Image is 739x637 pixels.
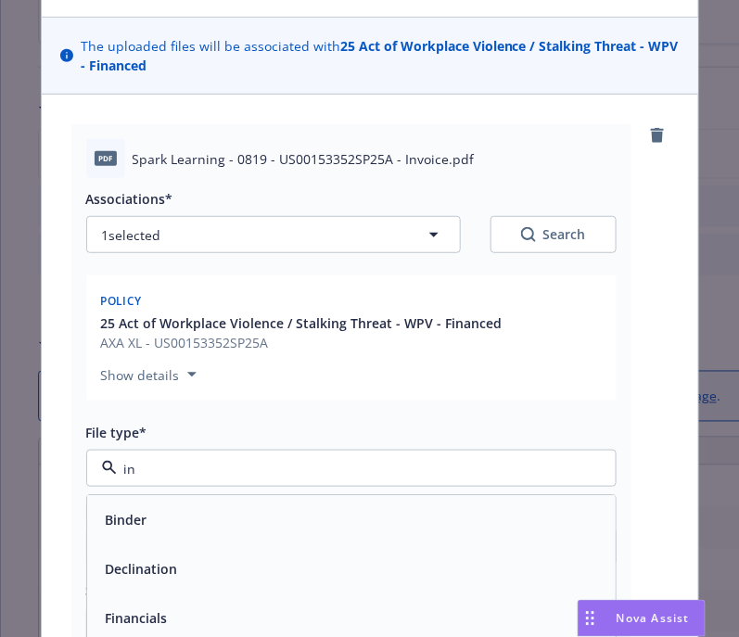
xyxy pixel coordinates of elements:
[491,216,617,253] button: SearchSearch
[579,601,602,636] div: Drag to move
[95,151,117,165] span: pdf
[133,149,475,169] span: Spark Learning - 0819 - US00153352SP25A - Invoice.pdf
[521,225,586,244] div: Search
[86,216,461,253] button: 1selected
[521,227,536,242] svg: Search
[578,600,706,637] button: Nova Assist
[101,293,142,309] span: Policy
[617,610,690,626] span: Nova Assist
[86,190,173,208] span: Associations*
[646,124,669,147] a: remove
[102,225,161,245] span: 1 selected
